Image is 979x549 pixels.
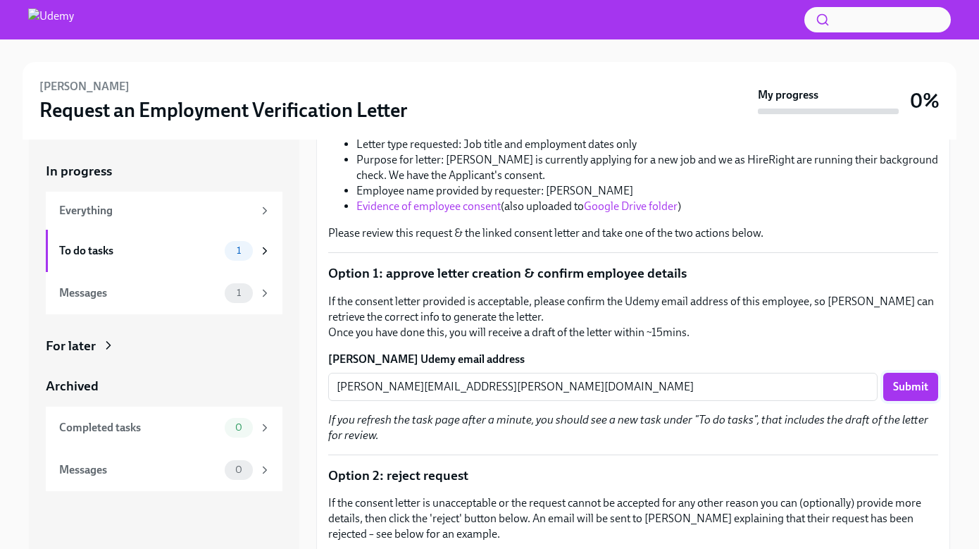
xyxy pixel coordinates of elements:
span: Submit [893,380,928,394]
a: For later [46,337,282,355]
em: If you refresh the task page after a minute, you should see a new task under "To do tasks", that ... [328,413,928,442]
a: In progress [46,162,282,180]
div: Everything [59,203,253,218]
p: If the consent letter provided is acceptable, please confirm the Udemy email address of this empl... [328,294,938,340]
li: (also uploaded to ) [356,199,938,214]
span: 0 [227,422,251,433]
li: Letter type requested: Job title and employment dates only [356,137,938,152]
div: Messages [59,285,219,301]
img: Udemy [28,8,74,31]
div: Completed tasks [59,420,219,436]
p: If the consent letter is unacceptable or the request cannot be accepted for any other reason you ... [328,495,938,542]
a: Completed tasks0 [46,407,282,449]
span: 1 [228,288,249,298]
h3: 0% [910,88,940,113]
div: For later [46,337,96,355]
a: Messages0 [46,449,282,491]
li: Employee name provided by requester: [PERSON_NAME] [356,183,938,199]
h6: [PERSON_NAME] [39,79,130,94]
a: Evidence of employee consent [356,199,501,213]
div: To do tasks [59,243,219,259]
p: Option 2: reject request [328,467,938,485]
a: Messages1 [46,272,282,314]
p: Please review this request & the linked consent letter and take one of the two actions below. [328,226,938,241]
a: To do tasks1 [46,230,282,272]
strong: My progress [758,87,818,103]
span: 0 [227,464,251,475]
p: Option 1: approve letter creation & confirm employee details [328,264,938,283]
span: 1 [228,245,249,256]
label: [PERSON_NAME] Udemy email address [328,352,938,367]
a: Everything [46,192,282,230]
a: Google Drive folder [584,199,678,213]
div: Messages [59,462,219,478]
button: Submit [883,373,938,401]
h3: Request an Employment Verification Letter [39,97,408,123]
input: Enter their work email address [328,373,878,401]
a: Archived [46,377,282,395]
li: Purpose for letter: [PERSON_NAME] is currently applying for a new job and we as HireRight are run... [356,152,938,183]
